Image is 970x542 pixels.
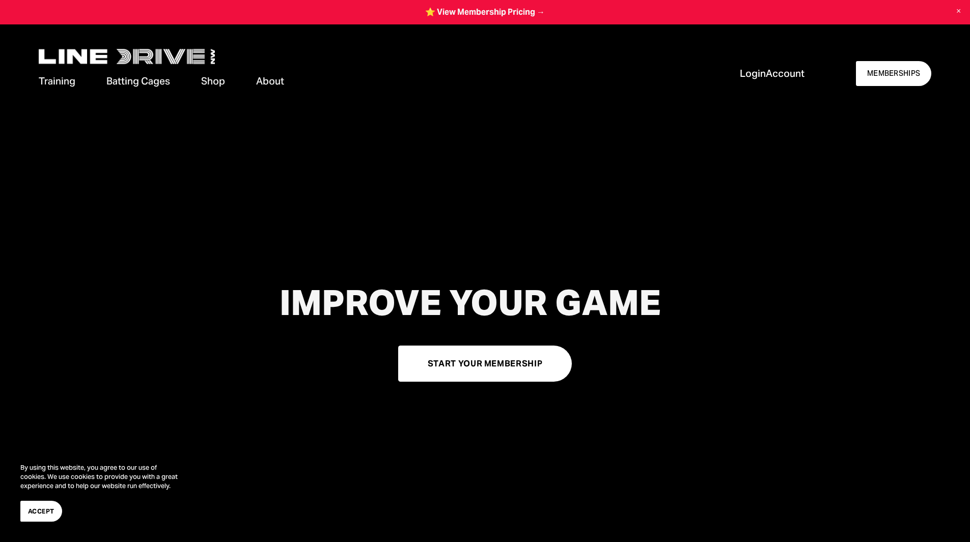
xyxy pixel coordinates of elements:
img: LineDrive NorthWest [39,49,215,64]
a: MEMBERSHIPS [856,61,931,86]
a: START YOUR MEMBERSHIP [398,346,572,382]
a: folder dropdown [106,73,170,89]
span: Accept [28,506,54,516]
p: By using this website, you agree to our use of cookies. We use cookies to provide you with a grea... [20,463,183,491]
a: folder dropdown [39,73,75,89]
span: Training [39,74,75,88]
a: Shop [201,73,225,89]
h1: IMPROVE YOUR GAME [188,283,752,323]
section: Cookie banner [10,453,193,532]
button: Accept [20,501,62,522]
span: About [256,74,284,88]
a: folder dropdown [256,73,284,89]
span: Batting Cages [106,74,170,88]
